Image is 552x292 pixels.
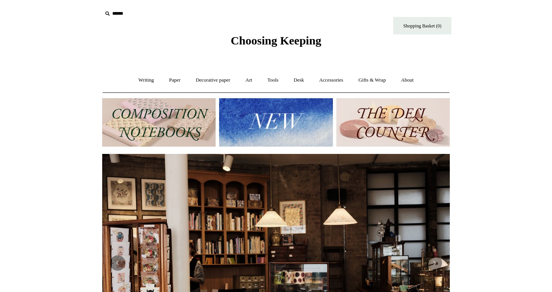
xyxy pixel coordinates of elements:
[231,34,321,47] span: Choosing Keeping
[132,70,161,91] a: Writing
[261,70,286,91] a: Tools
[189,70,237,91] a: Decorative paper
[393,17,451,34] a: Shopping Basket (0)
[238,70,259,91] a: Art
[312,70,350,91] a: Accessories
[287,70,311,91] a: Desk
[427,255,442,271] button: Next
[162,70,188,91] a: Paper
[219,98,333,147] img: New.jpg__PID:f73bdf93-380a-4a35-bcfe-7823039498e1
[110,255,125,271] button: Previous
[351,70,393,91] a: Gifts & Wrap
[231,40,321,46] a: Choosing Keeping
[336,98,450,147] img: The Deli Counter
[394,70,421,91] a: About
[102,98,216,147] img: 202302 Composition ledgers.jpg__PID:69722ee6-fa44-49dd-a067-31375e5d54ec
